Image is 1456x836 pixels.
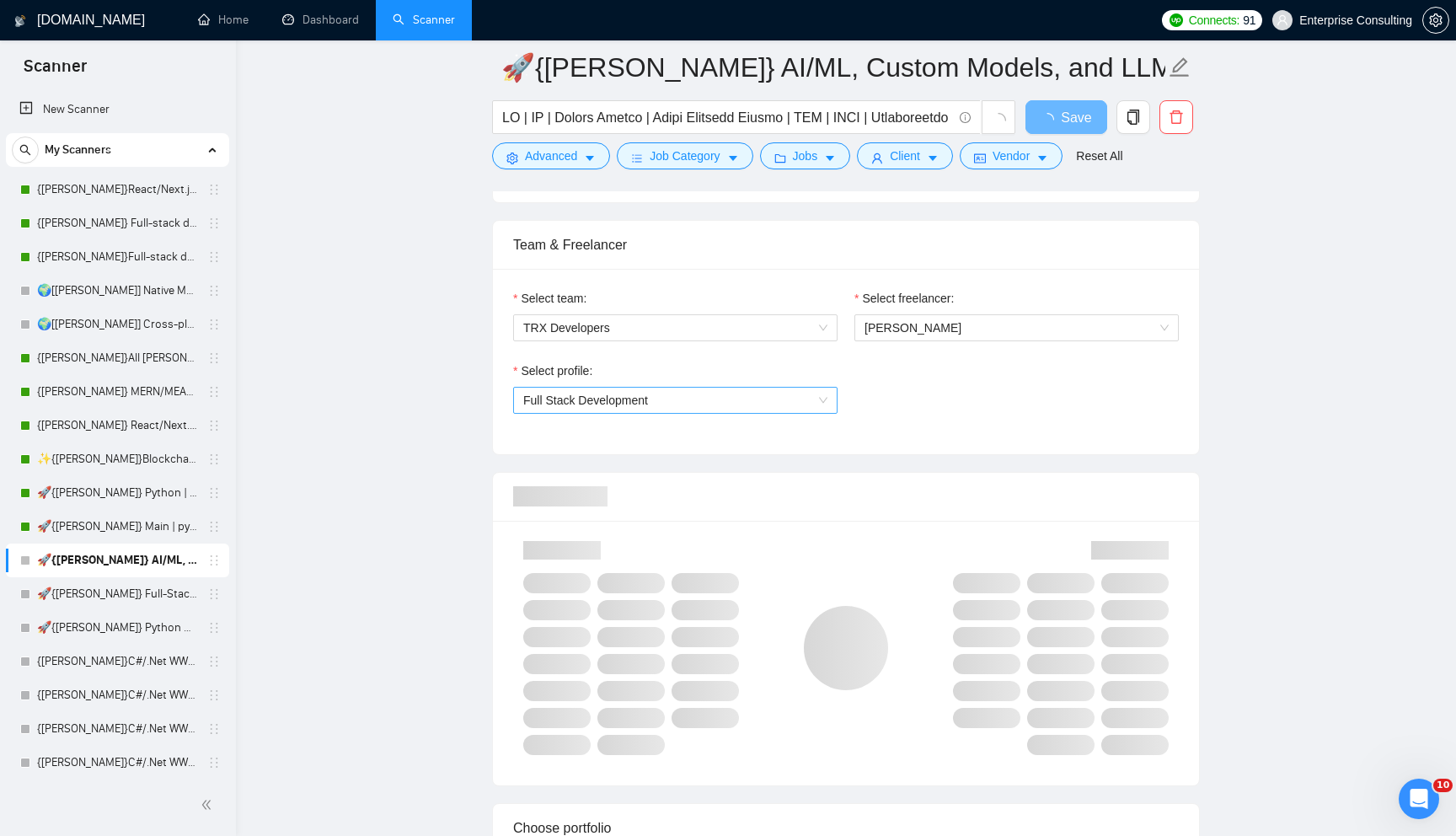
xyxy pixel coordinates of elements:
[45,133,111,167] span: My Scanners
[927,152,939,164] span: caret-down
[37,645,197,678] a: {[PERSON_NAME]}C#/.Net WW - best match
[854,289,954,308] label: Select freelancer:
[1243,11,1255,29] span: 91
[502,107,952,128] input: Search Freelance Jobs...
[864,321,961,335] span: [PERSON_NAME]
[14,8,26,35] img: logo
[37,544,197,577] a: 🚀{[PERSON_NAME]} AI/ML, Custom Models, and LLM Development
[37,577,197,611] a: 🚀{[PERSON_NAME]} Full-Stack Python (Backend + Frontend)
[37,206,197,240] a: {[PERSON_NAME]} Full-stack devs WW - pain point
[282,13,359,27] a: dashboardDashboard
[198,13,249,27] a: homeHome
[1036,152,1048,164] span: caret-down
[1277,14,1288,26] span: user
[37,746,197,780] a: {[PERSON_NAME]}C#/.Net WW - best match (<1 month, not preferred location)
[37,341,197,375] a: {[PERSON_NAME]}All [PERSON_NAME] - web [НАДО ПЕРЕДЕЛАТЬ]
[523,394,648,407] span: Full Stack Development
[207,453,221,466] span: holder
[1116,100,1150,134] button: copy
[207,722,221,736] span: holder
[631,152,643,164] span: bars
[6,93,229,126] li: New Scanner
[506,152,518,164] span: setting
[37,611,197,645] a: 🚀{[PERSON_NAME]} Python AI/ML Integrations
[960,112,971,123] span: info-circle
[974,152,986,164] span: idcard
[1423,13,1448,27] span: setting
[207,756,221,769] span: holder
[207,183,221,196] span: holder
[501,46,1165,88] input: Scanner name...
[521,362,592,380] span: Select profile:
[207,554,221,567] span: holder
[793,147,818,165] span: Jobs
[1422,13,1449,27] a: setting
[37,678,197,712] a: {[PERSON_NAME]}C#/.Net WW - best match (not preferred location)
[513,289,586,308] label: Select team:
[1399,779,1439,819] iframe: Intercom live chat
[1025,100,1107,134] button: Save
[727,152,739,164] span: caret-down
[207,385,221,399] span: holder
[1170,13,1183,27] img: upwork-logo.png
[207,689,221,702] span: holder
[1169,56,1191,78] span: edit
[37,240,197,274] a: {[PERSON_NAME]}Full-stack devs WW (<1 month) - pain point
[37,375,197,409] a: {[PERSON_NAME]} MERN/MEAN (Enterprise & SaaS)
[523,315,827,340] span: TRX Developers
[207,621,221,635] span: holder
[37,476,197,510] a: 🚀{[PERSON_NAME]} Python | Django | AI /
[207,520,221,533] span: holder
[993,147,1030,165] span: Vendor
[1433,779,1453,792] span: 10
[37,173,197,206] a: {[PERSON_NAME]}React/Next.js/Node.js (Long-term, All Niches)
[525,147,577,165] span: Advanced
[37,308,197,341] a: 🌍[[PERSON_NAME]] Cross-platform Mobile WW
[1117,110,1149,125] span: copy
[37,442,197,476] a: ✨{[PERSON_NAME]}Blockchain WW
[960,142,1063,169] button: idcardVendorcaret-down
[513,221,1179,269] div: Team & Freelancer
[1422,7,1449,34] button: setting
[1041,113,1061,126] span: loading
[890,147,920,165] span: Client
[1159,100,1193,134] button: delete
[1189,11,1239,29] span: Connects:
[13,144,38,156] span: search
[207,486,221,500] span: holder
[207,587,221,601] span: holder
[492,142,610,169] button: settingAdvancedcaret-down
[584,152,596,164] span: caret-down
[857,142,953,169] button: userClientcaret-down
[37,409,197,442] a: {[PERSON_NAME]} React/Next.js/Node.js (Long-term, All Niches)
[37,712,197,746] a: {[PERSON_NAME]}C#/.Net WW - best match (<1 month)
[201,796,217,813] span: double-left
[207,250,221,264] span: holder
[760,142,851,169] button: folderJobscaret-down
[37,510,197,544] a: 🚀{[PERSON_NAME]} Main | python | django | AI (+less than 30 h)
[207,419,221,432] span: holder
[393,13,455,27] a: searchScanner
[617,142,752,169] button: barsJob Categorycaret-down
[19,93,216,126] a: New Scanner
[37,274,197,308] a: 🌍[[PERSON_NAME]] Native Mobile WW
[207,351,221,365] span: holder
[1061,107,1091,128] span: Save
[10,54,100,89] span: Scanner
[207,318,221,331] span: holder
[12,137,39,163] button: search
[774,152,786,164] span: folder
[650,147,720,165] span: Job Category
[207,284,221,297] span: holder
[871,152,883,164] span: user
[824,152,836,164] span: caret-down
[1076,147,1122,165] a: Reset All
[1160,110,1192,125] span: delete
[991,113,1006,128] span: loading
[207,655,221,668] span: holder
[207,217,221,230] span: holder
